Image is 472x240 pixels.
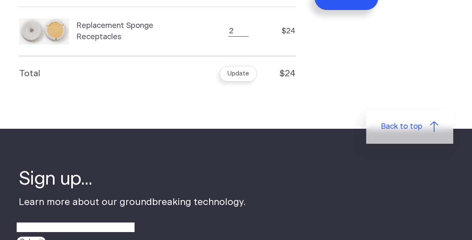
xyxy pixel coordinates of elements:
h4: Sign up... [19,167,246,192]
a: Back to top [366,110,453,144]
th: Total [19,56,208,91]
td: $24 [268,56,296,91]
a: Replacement Sponge Receptacles [19,18,197,45]
td: $24 [268,7,296,56]
span: Back to top [381,121,422,132]
span: Replacement Sponge Receptacles [77,20,197,43]
button: Update [220,66,257,82]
